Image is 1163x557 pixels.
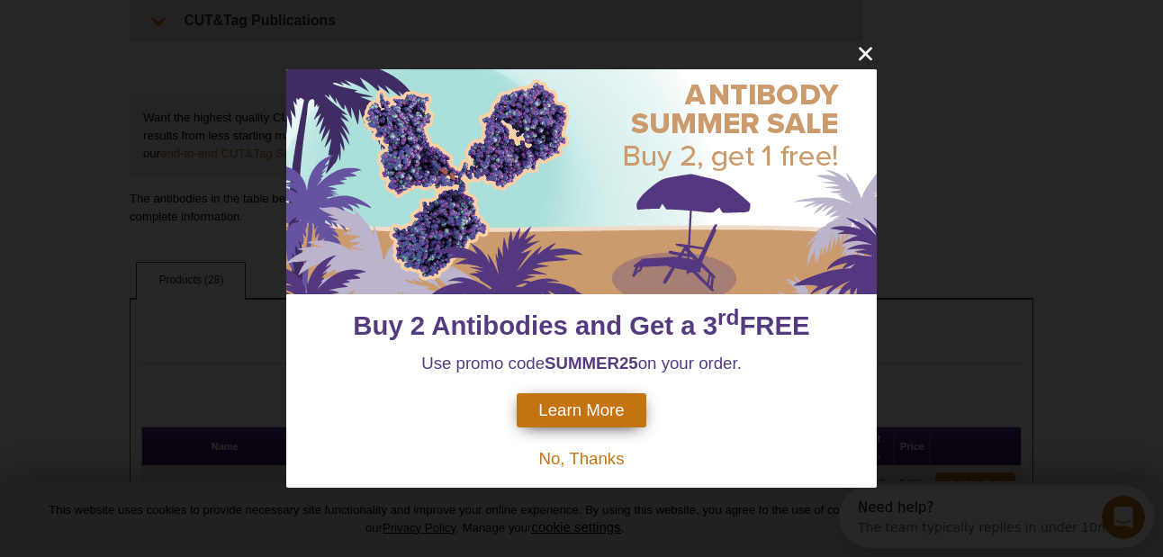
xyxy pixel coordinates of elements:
[353,310,809,340] span: Buy 2 Antibodies and Get a 3 FREE
[421,354,742,373] span: Use promo code on your order.
[854,42,877,65] button: close
[19,30,271,49] div: The team typically replies in under 10m
[538,449,624,468] span: No, Thanks
[19,15,271,30] div: Need help?
[717,306,739,330] sup: rd
[545,354,638,373] strong: SUMMER25
[538,400,624,420] span: Learn More
[7,7,324,57] div: Open Intercom Messenger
